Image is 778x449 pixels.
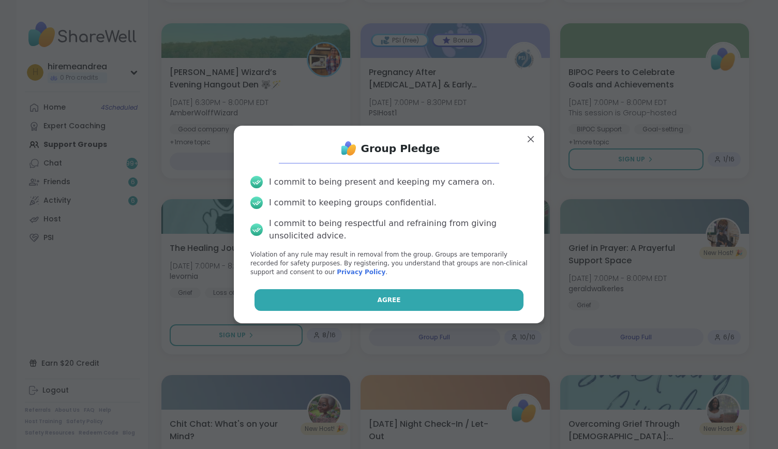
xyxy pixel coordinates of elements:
[378,295,401,305] span: Agree
[337,268,385,276] a: Privacy Policy
[338,138,359,159] img: ShareWell Logo
[269,197,437,209] div: I commit to keeping groups confidential.
[361,141,440,156] h1: Group Pledge
[269,176,495,188] div: I commit to being present and keeping my camera on.
[255,289,524,311] button: Agree
[269,217,528,242] div: I commit to being respectful and refraining from giving unsolicited advice.
[250,250,528,276] p: Violation of any rule may result in removal from the group. Groups are temporarily recorded for s...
